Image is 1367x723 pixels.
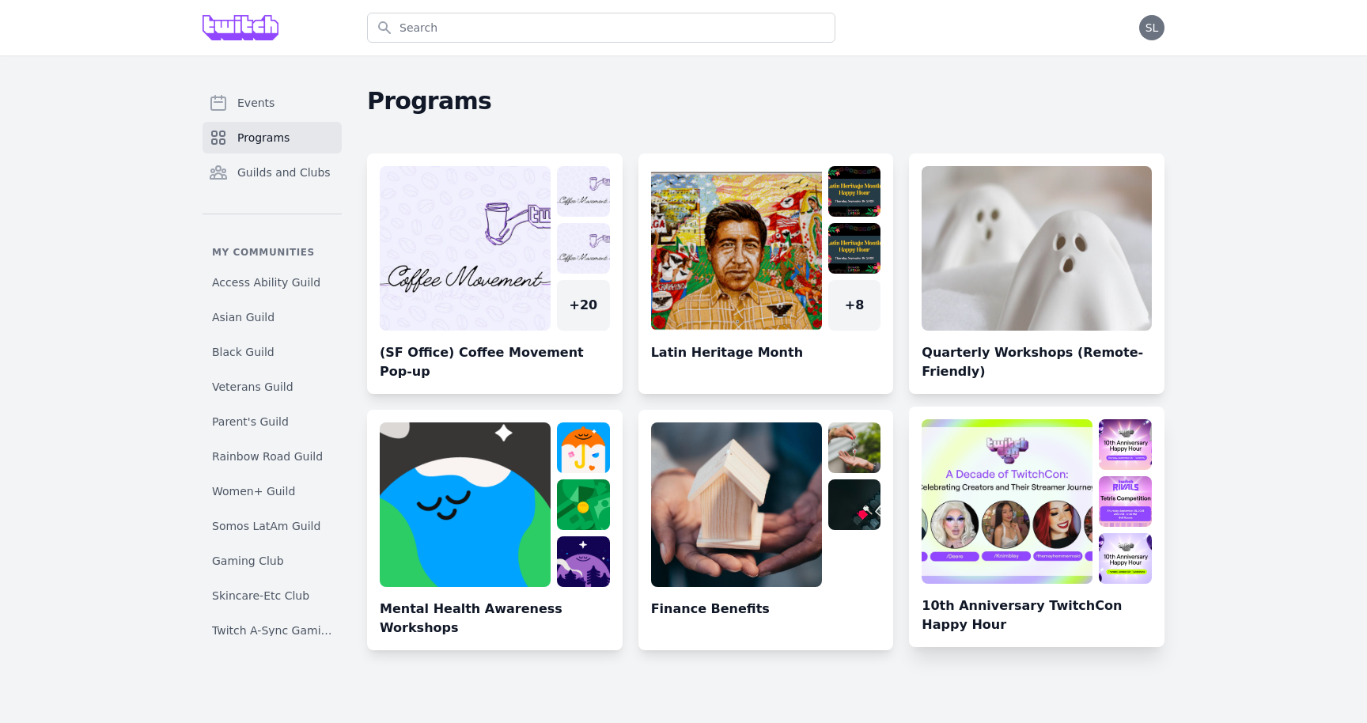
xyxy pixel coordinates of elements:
a: Women+ Guild [203,477,342,505]
span: SL [1145,22,1159,33]
input: Search [367,13,835,43]
h2: Programs [367,87,1164,115]
a: Access Ability Guild [203,268,342,297]
a: Guilds and Clubs [203,157,342,188]
a: Asian Guild [203,303,342,331]
a: Events [203,87,342,119]
a: Rainbow Road Guild [203,442,342,471]
span: Rainbow Road Guild [212,449,323,464]
span: Parent's Guild [212,414,289,430]
span: Black Guild [212,344,275,360]
span: Asian Guild [212,309,275,325]
span: Skincare-Etc Club [212,588,309,604]
span: Events [237,95,275,111]
a: Black Guild [203,338,342,366]
span: Gaming Club [212,553,284,569]
a: Somos LatAm Guild [203,512,342,540]
a: Veterans Guild [203,373,342,401]
button: SL [1139,15,1164,40]
a: Skincare-Etc Club [203,581,342,610]
a: Gaming Club [203,547,342,575]
img: Grove [203,15,278,40]
span: Veterans Guild [212,379,293,395]
nav: Sidebar [203,87,342,636]
span: Women+ Guild [212,483,295,499]
a: Parent's Guild [203,407,342,436]
p: My communities [203,246,342,259]
a: Twitch A-Sync Gaming (TAG) Club [203,616,342,645]
a: Programs [203,122,342,153]
span: Access Ability Guild [212,274,320,290]
span: Guilds and Clubs [237,165,331,180]
span: Programs [237,130,290,146]
span: Somos LatAm Guild [212,518,320,534]
span: Twitch A-Sync Gaming (TAG) Club [212,623,332,638]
